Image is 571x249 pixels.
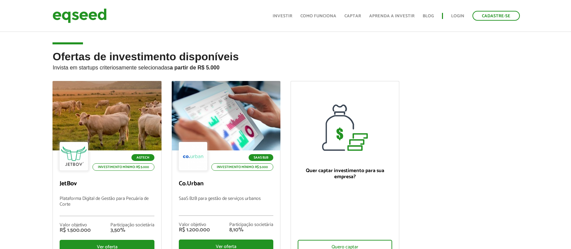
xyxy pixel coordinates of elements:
p: Investimento mínimo: R$ 5.000 [92,163,154,171]
div: Valor objetivo [179,223,210,227]
p: JetBov [60,180,154,188]
a: Captar [344,14,361,18]
div: R$ 1.500.000 [60,228,91,233]
p: Plataforma Digital de Gestão para Pecuária de Corte [60,196,154,216]
div: Valor objetivo [60,223,91,228]
div: R$ 1.200.000 [179,227,210,233]
a: Investir [273,14,292,18]
p: Quer captar investimento para sua empresa? [298,168,392,180]
p: Co.Urban [179,180,273,188]
strong: a partir de R$ 5.000 [170,65,219,70]
a: Blog [423,14,434,18]
p: Investimento mínimo: R$ 5.000 [211,163,273,171]
img: EqSeed [52,7,107,25]
a: Login [451,14,464,18]
div: 3,50% [110,228,154,233]
div: Participação societária [229,223,273,227]
div: Participação societária [110,223,154,228]
a: Aprenda a investir [369,14,415,18]
p: Agtech [131,154,154,161]
p: Invista em startups criteriosamente selecionadas [52,63,518,71]
div: 8,10% [229,227,273,233]
a: Como funciona [300,14,336,18]
h2: Ofertas de investimento disponíveis [52,51,518,81]
p: SaaS B2B [249,154,273,161]
p: SaaS B2B para gestão de serviços urbanos [179,196,273,216]
a: Cadastre-se [472,11,520,21]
